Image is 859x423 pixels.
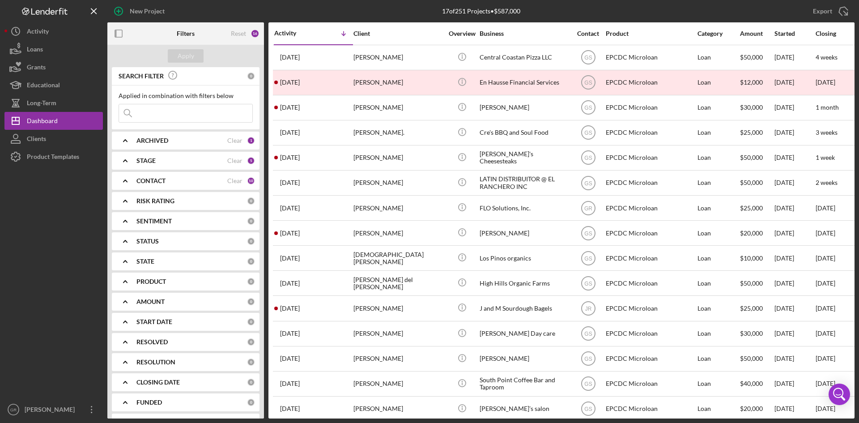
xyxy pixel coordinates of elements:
[227,137,242,144] div: Clear
[584,155,592,161] text: GS
[816,128,838,136] time: 3 weeks
[353,196,443,220] div: [PERSON_NAME]
[584,55,592,61] text: GS
[280,355,300,362] time: 2025-01-30 05:01
[280,380,300,387] time: 2024-12-19 20:25
[697,296,739,320] div: Loan
[353,296,443,320] div: [PERSON_NAME]
[740,372,774,396] div: $40,000
[697,271,739,295] div: Loan
[247,318,255,326] div: 0
[4,40,103,58] button: Loans
[740,322,774,346] div: $30,000
[697,96,739,120] div: Loan
[27,148,79,168] div: Product Templates
[816,154,835,161] time: 1 week
[740,246,774,270] div: $10,000
[353,246,443,270] div: [DEMOGRAPHIC_DATA][PERSON_NAME]
[774,146,815,170] div: [DATE]
[606,246,695,270] div: EPCDC Microloan
[606,71,695,94] div: EPCDC Microloan
[280,280,300,287] time: 2025-06-16 18:03
[4,22,103,40] button: Activity
[178,49,194,63] div: Apply
[247,278,255,286] div: 0
[136,218,172,225] b: SENTIMENT
[231,30,246,37] div: Reset
[119,73,164,80] b: SEARCH FILTER
[740,96,774,120] div: $30,000
[774,347,815,371] div: [DATE]
[251,29,259,38] div: 16
[27,58,46,78] div: Grants
[27,76,60,96] div: Educational
[247,157,255,165] div: 5
[442,8,520,15] div: 17 of 251 Projects • $587,000
[353,347,443,371] div: [PERSON_NAME]
[606,171,695,195] div: EPCDC Microloan
[804,2,855,20] button: Export
[584,381,592,387] text: GS
[247,358,255,366] div: 0
[280,54,300,61] time: 2025-08-08 01:03
[571,30,605,37] div: Contact
[606,271,695,295] div: EPCDC Microloan
[480,71,569,94] div: En Hausse Financial Services
[584,406,592,412] text: GS
[816,304,835,312] time: [DATE]
[480,196,569,220] div: FLO Solutions, Inc.
[774,30,815,37] div: Started
[697,71,739,94] div: Loan
[480,221,569,245] div: [PERSON_NAME]
[584,331,592,337] text: GS
[740,121,774,145] div: $25,000
[27,40,43,60] div: Loans
[774,196,815,220] div: [DATE]
[697,397,739,421] div: Loan
[480,246,569,270] div: Los Pinos organics
[584,80,592,86] text: GS
[27,94,56,114] div: Long-Term
[247,378,255,386] div: 0
[280,305,300,312] time: 2025-05-19 22:11
[697,30,739,37] div: Category
[585,306,591,312] text: JR
[697,171,739,195] div: Loan
[606,46,695,69] div: EPCDC Microloan
[4,94,103,112] button: Long-Term
[740,71,774,94] div: $12,000
[697,322,739,346] div: Loan
[4,58,103,76] a: Grants
[480,347,569,371] div: [PERSON_NAME]
[247,137,255,145] div: 1
[119,92,253,99] div: Applied in combination with filters below
[353,397,443,421] div: [PERSON_NAME]
[353,171,443,195] div: [PERSON_NAME]
[774,322,815,346] div: [DATE]
[816,329,835,337] time: [DATE]
[606,96,695,120] div: EPCDC Microloan
[10,407,17,412] text: GR
[480,30,569,37] div: Business
[177,30,195,37] b: Filters
[136,137,168,144] b: ARCHIVED
[445,30,479,37] div: Overview
[353,146,443,170] div: [PERSON_NAME]
[480,146,569,170] div: [PERSON_NAME]'s Cheesesteaks
[247,237,255,245] div: 0
[816,204,835,212] time: [DATE]
[606,347,695,371] div: EPCDC Microloan
[740,46,774,69] div: $50,000
[697,146,739,170] div: Loan
[740,296,774,320] div: $25,000
[280,179,300,186] time: 2025-07-17 21:33
[247,338,255,346] div: 0
[280,405,300,412] time: 2024-10-08 05:05
[697,246,739,270] div: Loan
[813,2,832,20] div: Export
[774,46,815,69] div: [DATE]
[606,221,695,245] div: EPCDC Microloan
[4,130,103,148] button: Clients
[353,96,443,120] div: [PERSON_NAME]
